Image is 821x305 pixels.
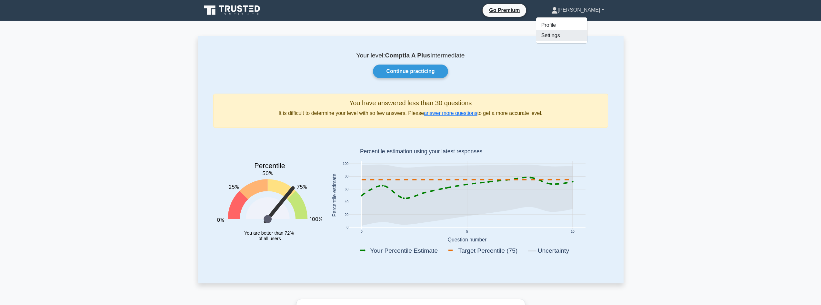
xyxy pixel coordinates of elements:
a: Go Premium [485,6,524,14]
p: Your level: Intermediate [213,52,608,59]
a: Profile [536,20,587,30]
text: 0 [360,230,362,234]
text: 5 [466,230,468,234]
text: Percentile estimate [331,174,337,217]
ul: [PERSON_NAME] [536,17,587,44]
text: 80 [345,175,348,178]
tspan: of all users [258,236,281,241]
text: 40 [345,200,348,204]
text: Percentile [254,162,285,170]
text: 100 [343,162,348,166]
h5: You have answered less than 30 questions [219,99,603,107]
a: Continue practicing [373,65,448,78]
a: [PERSON_NAME] [536,4,620,16]
text: 0 [346,226,348,229]
a: answer more questions [424,110,477,116]
text: 10 [571,230,575,234]
text: 20 [345,213,348,217]
text: Question number [447,237,486,242]
p: It is difficult to determine your level with so few answers. Please to get a more accurate level. [219,109,603,117]
tspan: You are better than 72% [244,230,294,236]
b: Comptia A Plus [385,52,430,59]
text: Percentile estimation using your latest responses [360,148,482,155]
a: Settings [536,30,587,41]
text: 60 [345,188,348,191]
